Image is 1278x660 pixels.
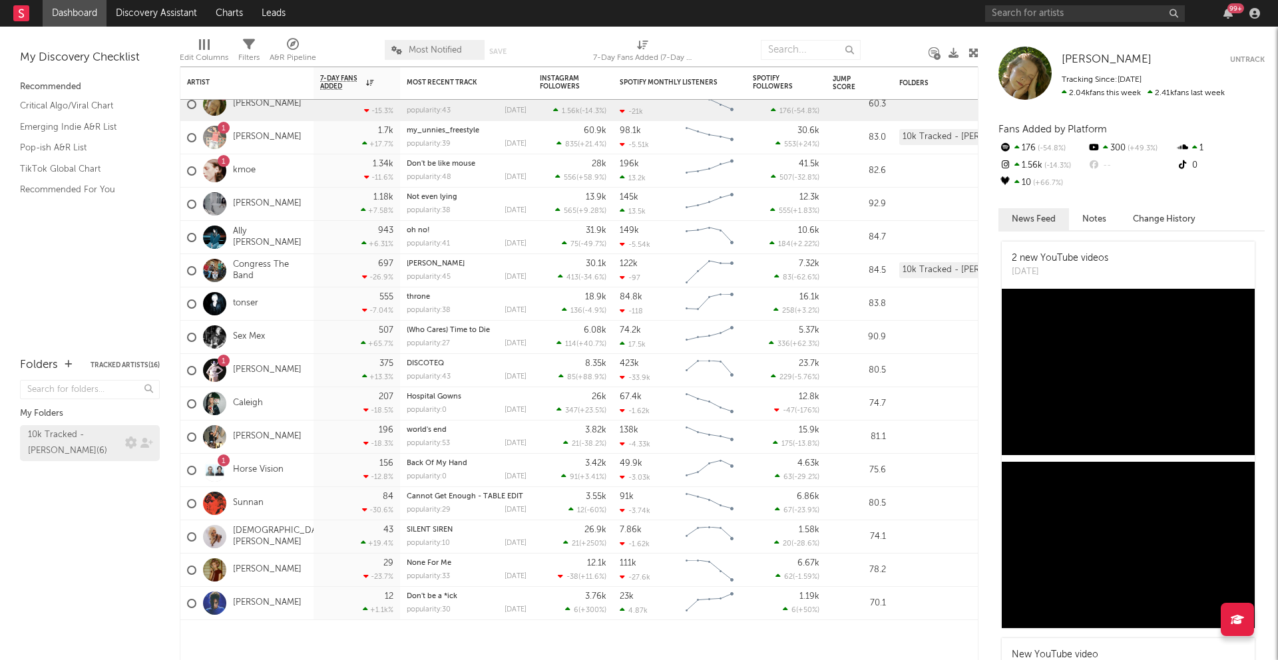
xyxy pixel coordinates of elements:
[794,374,817,381] span: -5.76 %
[585,459,606,468] div: 3.42k
[91,362,160,369] button: Tracked Artists(16)
[833,363,886,379] div: 80.5
[363,439,393,448] div: -18.3 %
[833,130,886,146] div: 83.0
[561,472,606,481] div: ( )
[620,126,641,135] div: 98.1k
[233,226,307,249] a: Ally [PERSON_NAME]
[505,307,527,314] div: [DATE]
[798,226,819,235] div: 10.6k
[556,140,606,148] div: ( )
[505,140,527,148] div: [DATE]
[379,393,393,401] div: 207
[581,440,604,448] span: -38.2 %
[373,193,393,202] div: 1.18k
[833,263,886,279] div: 84.5
[1176,157,1265,174] div: 0
[570,241,578,248] span: 75
[407,473,447,480] div: popularity: 0
[784,141,796,148] span: 553
[373,160,393,168] div: 1.34k
[407,140,451,148] div: popularity: 39
[833,196,886,212] div: 92.9
[797,407,817,414] span: -176 %
[1042,162,1071,170] span: -14.3 %
[1176,140,1265,157] div: 1
[1062,54,1152,65] span: [PERSON_NAME]
[1223,8,1233,19] button: 99+
[565,407,578,414] span: 347
[833,163,886,179] div: 82.6
[28,427,122,459] div: 10k Tracked - [PERSON_NAME] ( 6 )
[407,174,451,181] div: popularity: 48
[620,340,646,349] div: 17.5k
[505,340,527,347] div: [DATE]
[233,98,302,110] a: [PERSON_NAME]
[570,307,582,315] span: 136
[565,141,578,148] span: 835
[556,406,606,414] div: ( )
[799,293,819,301] div: 16.1k
[793,274,817,281] span: -62.6 %
[620,459,642,468] div: 49.9k
[797,459,819,468] div: 4.63k
[620,426,638,434] div: 138k
[407,393,461,401] a: Hospital Gowns
[20,162,146,176] a: TikTok Global Chart
[407,460,467,467] a: Back Of My Hand
[586,226,606,235] div: 31.9k
[407,493,523,500] a: Cannot Get Enough - TABLE EDIT
[407,260,527,267] div: Valerie
[620,259,638,268] div: 122k
[407,360,444,367] a: DISCOTEQ
[797,307,817,315] span: +3.2 %
[620,393,642,401] div: 67.4k
[407,493,527,500] div: Cannot Get Enough - TABLE EDIT
[20,357,58,373] div: Folders
[407,79,507,86] div: Most Recent Track
[570,474,578,481] span: 91
[680,154,740,188] svg: Chart title
[799,193,819,202] div: 12.3k
[793,241,817,248] span: +2.22 %
[233,132,302,143] a: [PERSON_NAME]
[680,188,740,221] svg: Chart title
[238,50,260,66] div: Filters
[680,354,740,387] svg: Chart title
[383,492,393,501] div: 84
[797,492,819,501] div: 6.86k
[320,75,363,90] span: 7-Day Fans Added
[794,174,817,182] span: -32.8 %
[680,287,740,321] svg: Chart title
[233,298,258,309] a: tonser
[775,140,819,148] div: ( )
[407,373,451,381] div: popularity: 43
[797,126,819,135] div: 30.6k
[584,307,604,315] span: -4.9 %
[799,326,819,335] div: 5.37k
[584,126,606,135] div: 60.9k
[578,374,604,381] span: +88.9 %
[773,306,819,315] div: ( )
[540,75,586,90] div: Instagram Followers
[998,174,1087,192] div: 10
[586,492,606,501] div: 3.55k
[680,420,740,454] svg: Chart title
[362,273,393,281] div: -26.9 %
[407,426,447,434] a: world's end
[620,207,646,216] div: 13.5k
[620,307,643,315] div: -118
[362,506,393,514] div: -30.6 %
[1062,53,1152,67] a: [PERSON_NAME]
[270,50,316,66] div: A&R Pipeline
[180,50,228,66] div: Edit Columns
[180,33,228,72] div: Edit Columns
[572,440,579,448] span: 21
[1230,53,1265,67] button: Untrack
[238,33,260,72] div: Filters
[773,439,819,448] div: ( )
[1069,208,1120,230] button: Notes
[361,206,393,215] div: +7.58 %
[361,240,393,248] div: +6.31 %
[775,472,819,481] div: ( )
